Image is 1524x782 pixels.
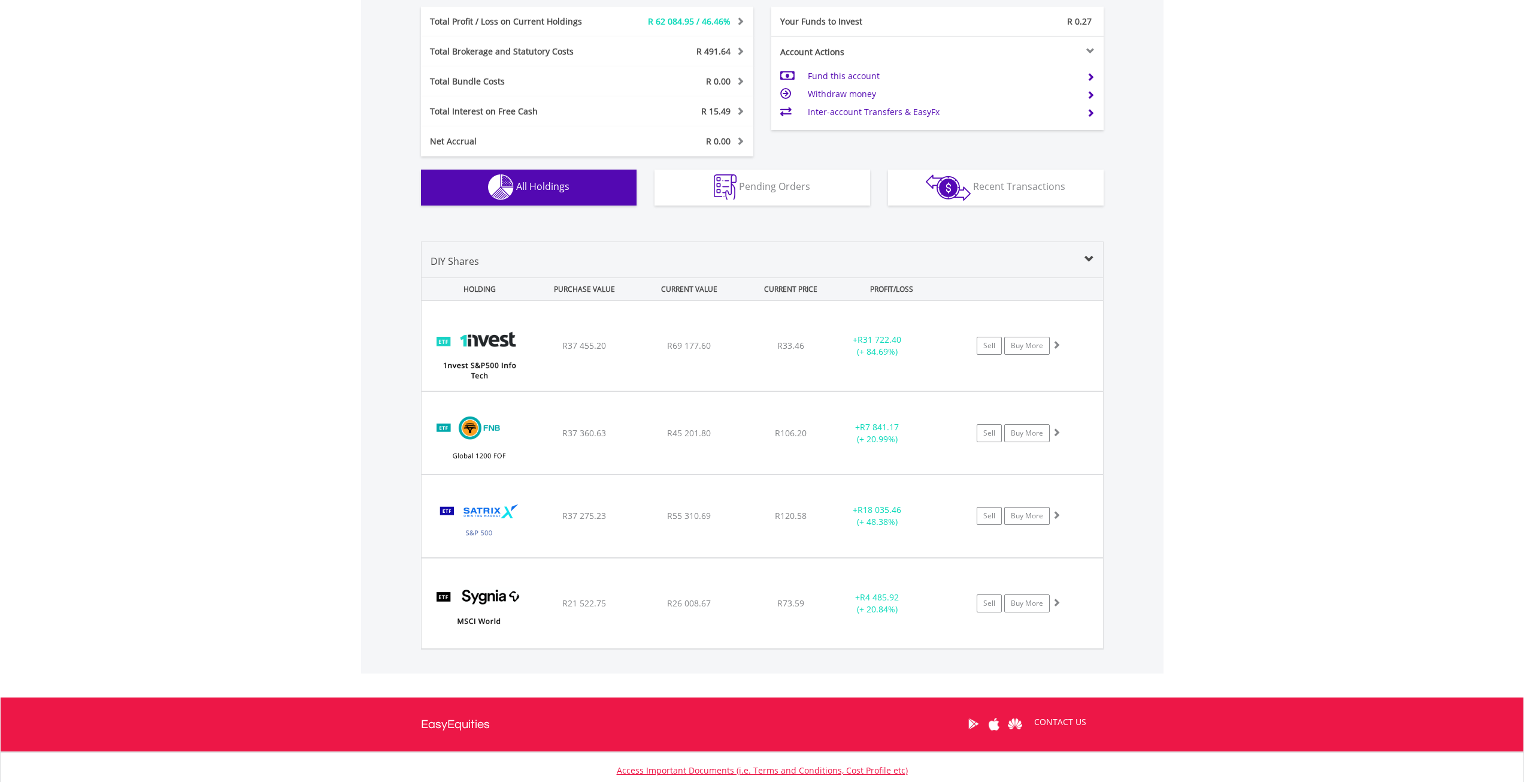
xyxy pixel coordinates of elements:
div: CURRENT PRICE [743,278,838,300]
div: Account Actions [771,46,938,58]
div: PURCHASE VALUE [534,278,636,300]
span: R37 360.63 [562,427,606,439]
span: Pending Orders [739,180,810,193]
img: transactions-zar-wht.png [926,174,971,201]
button: Recent Transactions [888,170,1104,206]
div: Total Profit / Loss on Current Holdings [421,16,615,28]
a: Apple [984,705,1005,742]
div: Total Brokerage and Statutory Costs [421,46,615,58]
div: + (+ 48.38%) [832,504,923,528]
span: R 0.00 [706,76,731,87]
a: Sell [977,594,1002,612]
div: + (+ 20.99%) [832,421,923,445]
span: R69 177.60 [667,340,711,351]
span: All Holdings [516,180,569,193]
img: TFSA.SYGWD.png [428,573,531,645]
button: Pending Orders [655,170,870,206]
img: holdings-wht.png [488,174,514,200]
span: R 0.27 [1067,16,1092,27]
a: Sell [977,507,1002,525]
div: CURRENT VALUE [638,278,741,300]
a: CONTACT US [1026,705,1095,739]
img: pending_instructions-wht.png [714,174,737,200]
span: R120.58 [775,510,807,521]
td: Inter-account Transfers & EasyFx [808,103,1077,121]
span: R37 275.23 [562,510,606,521]
span: R 62 084.95 / 46.46% [648,16,731,27]
div: Your Funds to Invest [771,16,938,28]
div: Net Accrual [421,135,615,147]
div: Total Bundle Costs [421,76,615,87]
div: + (+ 20.84%) [832,591,923,615]
div: + (+ 84.69%) [832,334,923,358]
button: All Holdings [421,170,637,206]
td: Withdraw money [808,85,1077,103]
a: Buy More [1004,507,1050,525]
a: Buy More [1004,594,1050,612]
a: Google Play [963,705,984,742]
a: EasyEquities [421,698,490,751]
span: R73.59 [777,597,804,609]
span: DIY Shares [431,255,479,268]
a: Sell [977,424,1002,442]
span: R21 522.75 [562,597,606,609]
span: R 0.00 [706,135,731,147]
span: R4 485.92 [860,591,899,603]
a: Huawei [1005,705,1026,742]
div: HOLDING [422,278,531,300]
a: Buy More [1004,337,1050,355]
img: TFSA.STX500.png [428,490,531,554]
span: R31 722.40 [858,334,901,345]
span: Recent Transactions [973,180,1065,193]
span: R106.20 [775,427,807,439]
img: TFSA.ETF5IT.png [428,316,531,388]
span: R 15.49 [701,105,731,117]
span: R 491.64 [696,46,731,57]
div: Total Interest on Free Cash [421,105,615,117]
img: TFSA.FNBEQF.png [428,407,531,471]
td: Fund this account [808,67,1077,85]
div: PROFIT/LOSS [841,278,943,300]
a: Access Important Documents (i.e. Terms and Conditions, Cost Profile etc) [617,765,908,776]
a: Sell [977,337,1002,355]
span: R33.46 [777,340,804,351]
span: R7 841.17 [860,421,899,433]
a: Buy More [1004,424,1050,442]
span: R26 008.67 [667,597,711,609]
span: R18 035.46 [858,504,901,515]
span: R55 310.69 [667,510,711,521]
span: R37 455.20 [562,340,606,351]
span: R45 201.80 [667,427,711,439]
